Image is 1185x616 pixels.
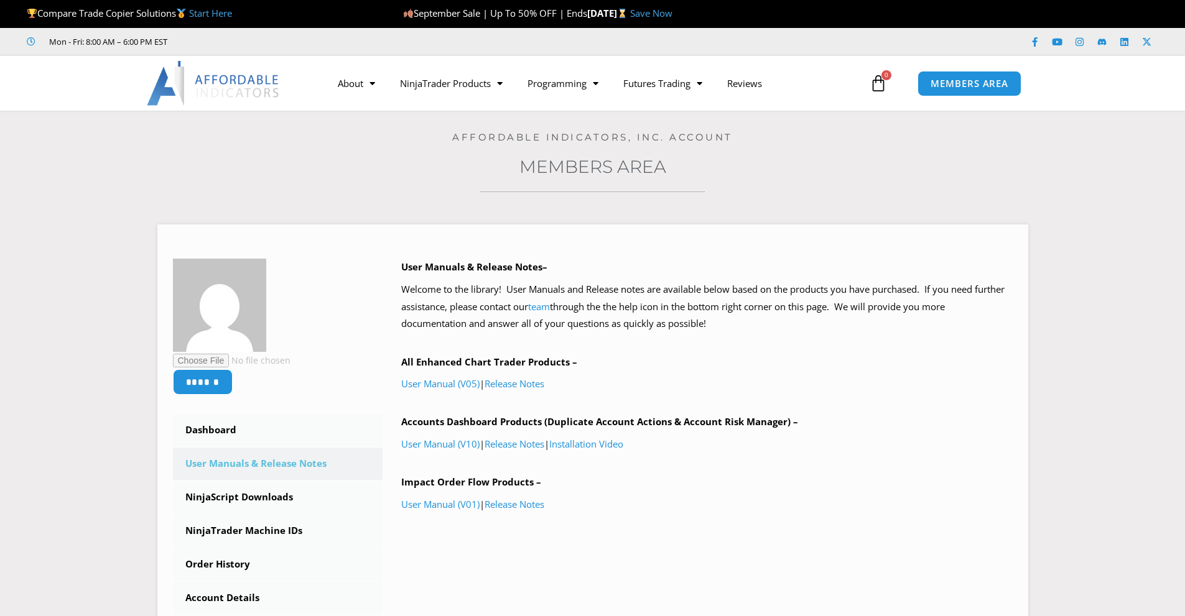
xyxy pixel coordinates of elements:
[177,9,186,18] img: 🥇
[173,414,383,446] a: Dashboard
[931,79,1008,88] span: MEMBERS AREA
[27,7,232,19] span: Compare Trade Copier Solutions
[401,260,547,273] b: User Manuals & Release Notes–
[611,69,715,98] a: Futures Trading
[485,377,544,390] a: Release Notes
[452,131,733,143] a: Affordable Indicators, Inc. Account
[851,65,906,101] a: 0
[185,35,371,48] iframe: Customer reviews powered by Trustpilot
[587,7,630,19] strong: [DATE]
[515,69,611,98] a: Programming
[401,438,480,450] a: User Manual (V10)
[27,9,37,18] img: 🏆
[173,259,266,352] img: 841a035704c292959ca8ff7228b3791aceb76e1ebf2e0b10c3eb6dd2c8bd35cb
[325,69,867,98] nav: Menu
[173,515,383,547] a: NinjaTrader Machine IDs
[715,69,774,98] a: Reviews
[46,34,167,49] span: Mon - Fri: 8:00 AM – 6:00 PM EST
[485,438,544,450] a: Release Notes
[147,61,281,106] img: LogoAI | Affordable Indicators – NinjaTrader
[528,300,550,313] a: team
[173,548,383,581] a: Order History
[388,69,515,98] a: NinjaTrader Products
[173,582,383,614] a: Account Details
[404,9,413,18] img: 🍂
[173,448,383,480] a: User Manuals & Release Notes
[630,7,672,19] a: Save Now
[519,156,666,177] a: Members Area
[189,7,232,19] a: Start Here
[401,436,1013,453] p: | |
[401,375,1013,393] p: |
[401,415,798,428] b: Accounts Dashboard Products (Duplicate Account Actions & Account Risk Manager) –
[401,498,480,510] a: User Manual (V01)
[401,476,541,488] b: Impact Order Flow Products –
[403,7,587,19] span: September Sale | Up To 50% OFF | Ends
[173,481,383,513] a: NinjaScript Downloads
[401,377,480,390] a: User Manual (V05)
[881,70,891,80] span: 0
[401,356,577,368] b: All Enhanced Chart Trader Products –
[401,281,1013,333] p: Welcome to the library! User Manuals and Release notes are available below based on the products ...
[485,498,544,510] a: Release Notes
[549,438,623,450] a: Installation Video
[618,9,627,18] img: ⌛
[401,496,1013,513] p: |
[325,69,388,98] a: About
[918,71,1021,96] a: MEMBERS AREA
